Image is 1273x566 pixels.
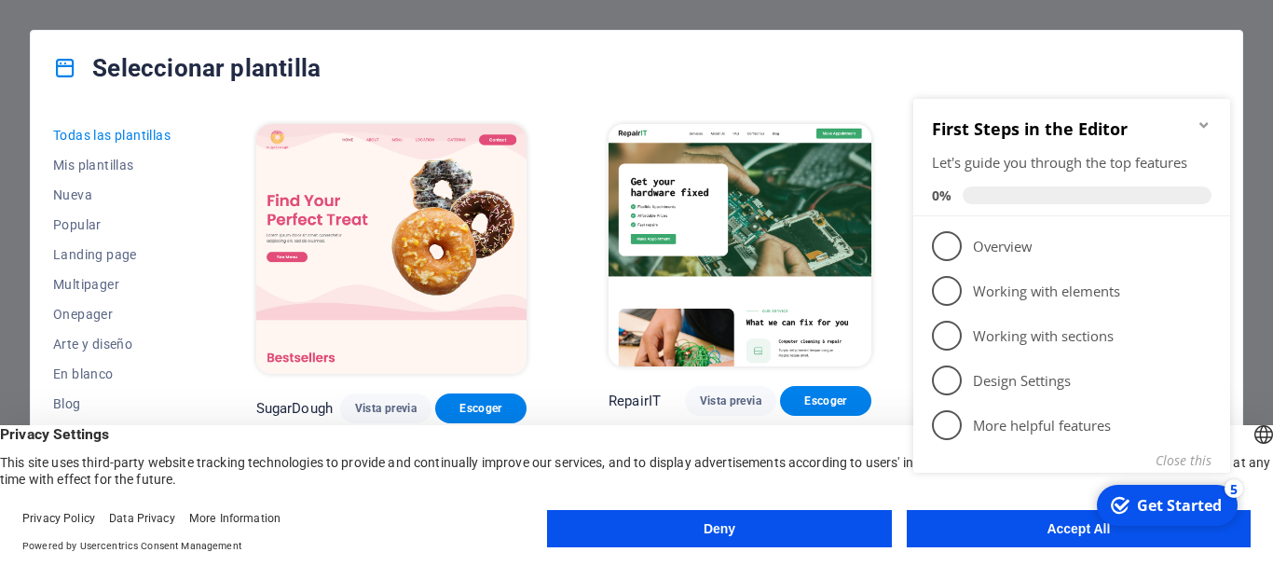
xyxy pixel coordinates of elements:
span: Mis plantillas [53,158,174,173]
li: Overview [7,144,324,188]
div: Minimize checklist [291,37,306,52]
div: Get Started 5 items remaining, 0% complete [191,405,332,446]
li: More helpful features [7,323,324,367]
p: Overview [67,157,291,176]
h2: First Steps in the Editor [26,37,306,60]
span: Arte y diseño [53,337,174,352]
span: Popular [53,217,174,232]
button: Blog [53,389,174,419]
div: Get Started [231,415,316,435]
span: Landing page [53,247,174,262]
button: Close this [250,371,306,389]
span: Multipager [53,277,174,292]
span: Vista previa [355,401,417,416]
span: Nueva [53,187,174,202]
button: Business [53,419,174,449]
li: Design Settings [7,278,324,323]
button: Multipager [53,269,174,299]
li: Working with elements [7,188,324,233]
button: Escoger [780,386,871,416]
div: Let's guide you through the top features [26,73,306,92]
span: Onepager [53,307,174,322]
p: Design Settings [67,291,291,311]
span: 0% [26,106,57,124]
button: Landing page [53,240,174,269]
span: En blanco [53,366,174,381]
button: Onepager [53,299,174,329]
button: Arte y diseño [53,329,174,359]
img: RepairIT [609,124,871,366]
h4: Seleccionar plantilla [53,53,321,83]
button: En blanco [53,359,174,389]
p: Working with sections [67,246,291,266]
button: Popular [53,210,174,240]
div: 5 [319,399,337,418]
p: Working with elements [67,201,291,221]
button: Nueva [53,180,174,210]
button: Mis plantillas [53,150,174,180]
p: SugarDough [256,399,333,418]
img: SugarDough [256,124,527,374]
p: More helpful features [67,336,291,355]
span: Escoger [795,393,856,408]
button: Todas las plantillas [53,120,174,150]
button: Vista previa [685,386,776,416]
button: Vista previa [340,393,431,423]
span: Blog [53,396,174,411]
span: Todas las plantillas [53,128,174,143]
p: RepairIT [609,392,661,410]
li: Working with sections [7,233,324,278]
span: Escoger [450,401,512,416]
span: Vista previa [700,393,761,408]
button: Escoger [435,393,527,423]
